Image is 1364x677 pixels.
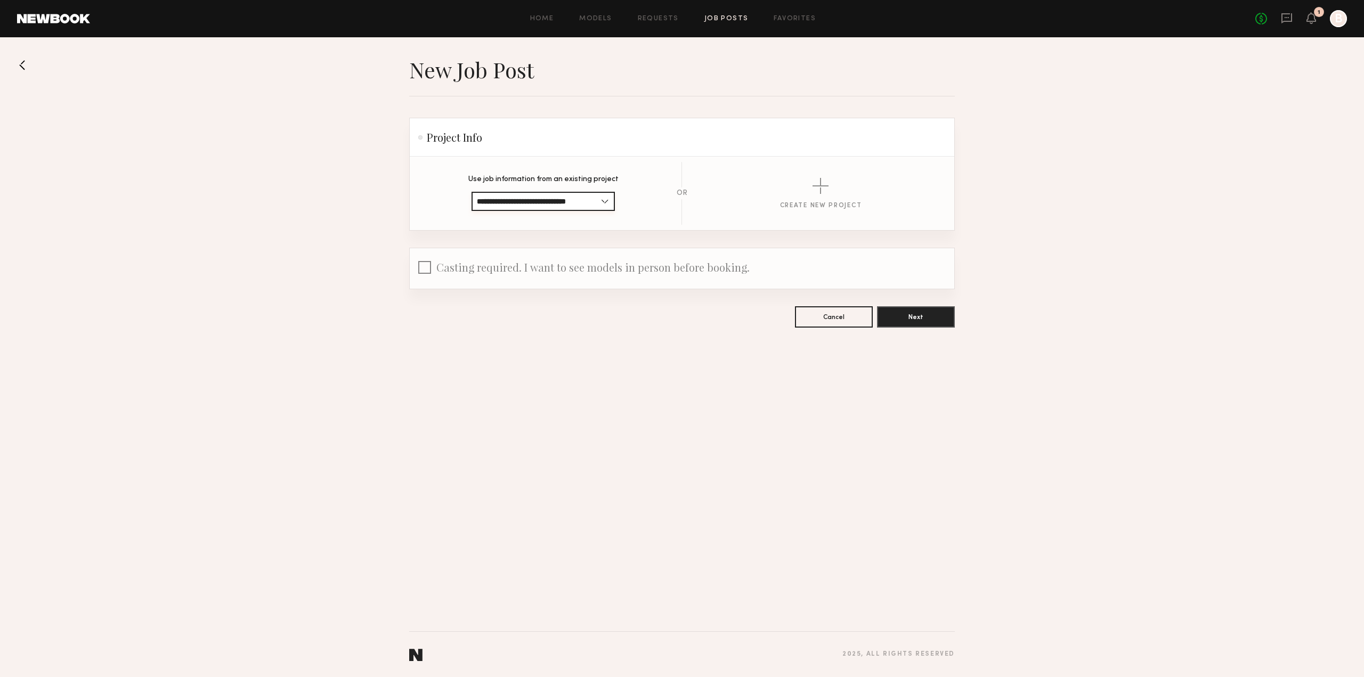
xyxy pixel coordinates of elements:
h1: New Job Post [409,56,534,83]
button: Next [877,306,955,328]
button: Cancel [795,306,873,328]
a: Models [579,15,612,22]
div: 1 [1318,10,1320,15]
div: Create New Project [780,202,862,209]
div: OR [677,190,687,197]
a: Requests [638,15,679,22]
a: Home [530,15,554,22]
a: B [1330,10,1347,27]
span: Casting required. I want to see models in person before booking. [436,260,750,274]
a: Favorites [774,15,816,22]
div: 2025 , all rights reserved [842,651,955,658]
button: Create New Project [780,178,862,209]
p: Use job information from an existing project [468,176,619,183]
a: Job Posts [704,15,749,22]
h2: Project Info [418,131,482,144]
